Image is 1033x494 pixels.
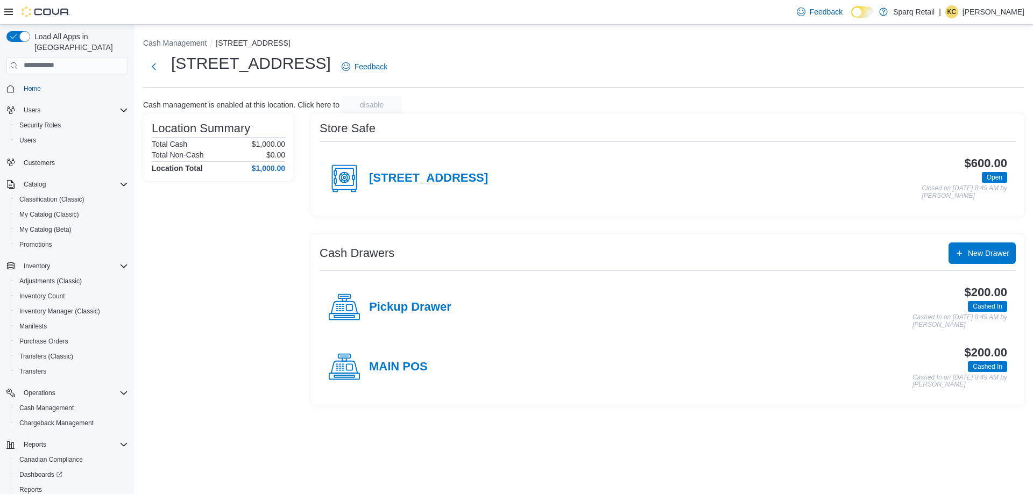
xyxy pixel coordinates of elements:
[15,305,104,318] a: Inventory Manager (Classic)
[15,238,128,251] span: Promotions
[15,275,128,288] span: Adjustments (Classic)
[369,171,488,185] h4: [STREET_ADDRESS]
[2,385,132,400] button: Operations
[19,438,128,451] span: Reports
[369,360,428,374] h4: MAIN POS
[15,305,128,318] span: Inventory Manager (Classic)
[968,248,1009,259] span: New Drawer
[949,242,1016,264] button: New Drawer
[19,210,79,219] span: My Catalog (Classic)
[11,222,132,237] button: My Catalog (Beta)
[11,289,132,304] button: Inventory Count
[15,290,69,303] a: Inventory Count
[252,140,285,148] p: $1,000.00
[2,154,132,170] button: Customers
[24,389,55,397] span: Operations
[355,61,387,72] span: Feedback
[15,350,77,363] a: Transfers (Classic)
[965,346,1007,359] h3: $200.00
[19,195,84,204] span: Classification (Classic)
[19,82,128,95] span: Home
[266,151,285,159] p: $0.00
[15,350,128,363] span: Transfers (Classic)
[968,301,1007,312] span: Cashed In
[793,1,847,23] a: Feedback
[15,134,40,147] a: Users
[143,101,339,109] p: Cash management is enabled at this location. Click here to
[810,6,843,17] span: Feedback
[11,364,132,379] button: Transfers
[143,39,207,47] button: Cash Management
[15,365,51,378] a: Transfers
[939,5,941,18] p: |
[11,207,132,222] button: My Catalog (Classic)
[19,367,46,376] span: Transfers
[19,419,94,427] span: Chargeback Management
[19,156,59,169] a: Customers
[19,404,74,412] span: Cash Management
[19,104,128,117] span: Users
[143,38,1024,51] nav: An example of EuiBreadcrumbs
[19,386,60,399] button: Operations
[19,136,36,145] span: Users
[24,106,40,114] span: Users
[11,467,132,482] a: Dashboards
[24,262,50,270] span: Inventory
[2,437,132,452] button: Reports
[11,416,132,431] button: Chargeback Management
[11,319,132,334] button: Manifests
[15,365,128,378] span: Transfers
[19,337,68,346] span: Purchase Orders
[973,362,1002,371] span: Cashed In
[19,277,82,285] span: Adjustments (Classic)
[15,335,128,348] span: Purchase Orders
[968,361,1007,372] span: Cashed In
[11,349,132,364] button: Transfers (Classic)
[19,307,100,316] span: Inventory Manager (Classic)
[19,104,45,117] button: Users
[11,237,132,252] button: Promotions
[171,53,331,74] h1: [STREET_ADDRESS]
[19,178,128,191] span: Catalog
[15,193,89,206] a: Classification (Classic)
[152,140,187,148] h6: Total Cash
[15,208,128,221] span: My Catalog (Classic)
[24,180,46,189] span: Catalog
[15,193,128,206] span: Classification (Classic)
[19,121,61,130] span: Security Roles
[30,31,128,53] span: Load All Apps in [GEOGRAPHIC_DATA]
[912,374,1007,389] p: Cashed In on [DATE] 8:49 AM by [PERSON_NAME]
[19,240,52,249] span: Promotions
[19,352,73,361] span: Transfers (Classic)
[19,485,42,494] span: Reports
[893,5,935,18] p: Sparq Retail
[19,155,128,169] span: Customers
[19,225,72,234] span: My Catalog (Beta)
[973,302,1002,311] span: Cashed In
[15,417,128,429] span: Chargeback Management
[15,453,128,466] span: Canadian Compliance
[963,5,1024,18] p: [PERSON_NAME]
[15,468,67,481] a: Dashboards
[19,260,54,273] button: Inventory
[342,96,402,113] button: disable
[19,470,62,479] span: Dashboards
[152,164,203,173] h4: Location Total
[152,151,204,159] h6: Total Non-Cash
[15,223,128,236] span: My Catalog (Beta)
[19,178,50,191] button: Catalog
[2,103,132,118] button: Users
[851,6,874,18] input: Dark Mode
[11,452,132,467] button: Canadian Compliance
[987,173,1002,182] span: Open
[19,386,128,399] span: Operations
[152,122,250,135] h3: Location Summary
[320,122,376,135] h3: Store Safe
[15,119,65,132] a: Security Roles
[965,157,1007,170] h3: $600.00
[15,468,128,481] span: Dashboards
[947,5,957,18] span: KC
[945,5,958,18] div: Kailey Clements
[2,259,132,274] button: Inventory
[15,320,128,333] span: Manifests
